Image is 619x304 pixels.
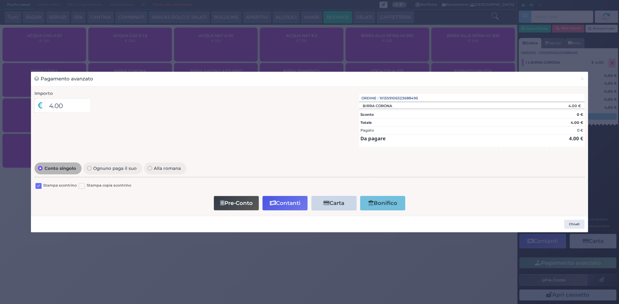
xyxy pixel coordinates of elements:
[577,128,583,133] div: 0 €
[43,166,78,170] span: Conto singolo
[34,75,93,83] h3: Pagamento avanzato
[571,120,583,125] strong: 4.00 €
[528,104,585,108] div: 4.00 €
[569,135,583,142] strong: 4.00 €
[360,112,374,117] strong: Sconto
[34,90,53,97] label: Importo
[360,120,372,125] strong: Totale
[361,96,378,101] span: Ordine :
[311,196,357,210] button: Carta
[379,96,418,101] span: 101359106323688495
[580,75,585,82] span: ×
[152,166,183,170] span: Alla romana
[43,183,77,189] label: Stampa scontrino
[262,196,308,210] button: Contanti
[92,166,139,170] span: Ognuno paga il suo
[45,98,91,113] input: Es. 30.99
[564,220,585,229] button: Chiudi
[360,128,374,133] div: Pagato
[214,196,259,210] button: Pre-Conto
[359,104,395,108] div: BIRRA CORONA
[87,183,131,189] label: Stampa copia scontrino
[360,196,405,210] button: Bonifico
[360,135,386,142] strong: Da pagare
[577,112,583,117] strong: 0 €
[577,72,588,86] button: Chiudi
